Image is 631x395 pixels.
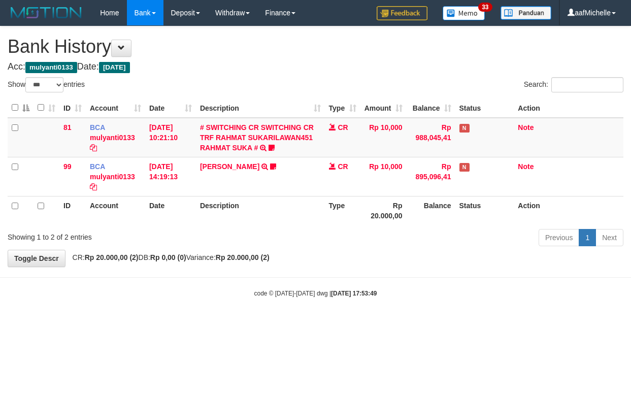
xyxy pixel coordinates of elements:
span: [DATE] [99,62,130,73]
img: MOTION_logo.png [8,5,85,20]
img: panduan.png [501,6,551,20]
label: Search: [524,77,623,92]
span: mulyanti0133 [25,62,77,73]
strong: Rp 20.000,00 (2) [216,253,270,261]
span: BCA [90,123,105,131]
th: Action [514,98,623,118]
span: 81 [63,123,72,131]
img: Button%20Memo.svg [443,6,485,20]
span: 99 [63,162,72,171]
th: Balance [407,196,455,225]
a: Copy mulyanti0133 to clipboard [90,183,97,191]
td: Rp 988,045,41 [407,118,455,157]
a: mulyanti0133 [90,173,135,181]
th: Date: activate to sort column ascending [145,98,196,118]
label: Show entries [8,77,85,92]
span: CR: DB: Variance: [68,253,270,261]
a: Previous [539,229,579,246]
span: BCA [90,162,105,171]
td: Rp 10,000 [360,118,407,157]
td: [DATE] 14:19:13 [145,157,196,196]
h1: Bank History [8,37,623,57]
td: Rp 895,096,41 [407,157,455,196]
a: Copy mulyanti0133 to clipboard [90,144,97,152]
span: CR [338,162,348,171]
strong: Rp 0,00 (0) [150,253,186,261]
th: Account [86,196,145,225]
a: [PERSON_NAME] [200,162,259,171]
th: : activate to sort column ascending [34,98,59,118]
a: Note [518,162,534,171]
th: : activate to sort column descending [8,98,34,118]
span: Has Note [459,124,470,133]
th: ID [59,196,86,225]
th: Date [145,196,196,225]
a: Toggle Descr [8,250,65,267]
a: # SWITCHING CR SWITCHING CR TRF RAHMAT SUKARILAWAN451 RAHMAT SUKA # [200,123,314,152]
span: CR [338,123,348,131]
span: Has Note [459,163,470,172]
th: Action [514,196,623,225]
a: Note [518,123,534,131]
a: mulyanti0133 [90,134,135,142]
th: Type [325,196,360,225]
th: Amount: activate to sort column ascending [360,98,407,118]
input: Search: [551,77,623,92]
th: ID: activate to sort column ascending [59,98,86,118]
span: 33 [478,3,492,12]
select: Showentries [25,77,63,92]
a: 1 [579,229,596,246]
th: Description: activate to sort column ascending [196,98,325,118]
th: Rp 20.000,00 [360,196,407,225]
th: Status [455,196,514,225]
th: Description [196,196,325,225]
td: Rp 10,000 [360,157,407,196]
th: Balance: activate to sort column ascending [407,98,455,118]
h4: Acc: Date: [8,62,623,72]
td: [DATE] 10:21:10 [145,118,196,157]
small: code © [DATE]-[DATE] dwg | [254,290,377,297]
a: Next [595,229,623,246]
strong: Rp 20.000,00 (2) [85,253,139,261]
div: Showing 1 to 2 of 2 entries [8,228,255,242]
th: Type: activate to sort column ascending [325,98,360,118]
strong: [DATE] 17:53:49 [331,290,377,297]
img: Feedback.jpg [377,6,427,20]
th: Account: activate to sort column ascending [86,98,145,118]
th: Status [455,98,514,118]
